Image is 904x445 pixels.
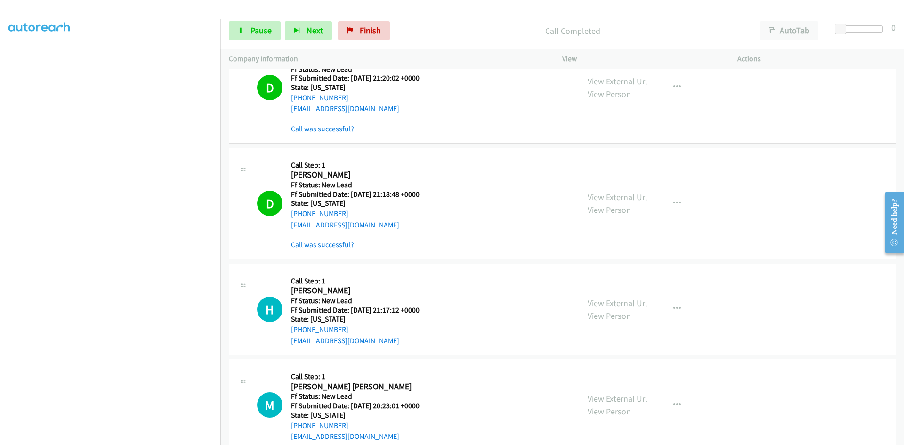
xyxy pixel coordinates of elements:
p: Call Completed [403,24,743,37]
button: Next [285,21,332,40]
h5: State: [US_STATE] [291,83,431,92]
h5: Ff Status: New Lead [291,180,431,190]
h5: Call Step: 1 [291,372,431,381]
h5: Ff Submitted Date: [DATE] 21:17:12 +0000 [291,306,431,315]
h2: [PERSON_NAME] [PERSON_NAME] [291,381,431,392]
a: [PHONE_NUMBER] [291,209,348,218]
div: The call is yet to be attempted [257,392,282,418]
a: View Person [588,204,631,215]
a: [EMAIL_ADDRESS][DOMAIN_NAME] [291,104,399,113]
p: Actions [737,53,896,65]
button: AutoTab [760,21,818,40]
h5: Ff Submitted Date: [DATE] 21:20:02 +0000 [291,73,431,83]
span: Next [307,25,323,36]
a: View Person [588,406,631,417]
a: View Person [588,310,631,321]
h5: Call Step: 1 [291,276,431,286]
a: [EMAIL_ADDRESS][DOMAIN_NAME] [291,220,399,229]
h1: D [257,191,282,216]
a: View External Url [588,76,647,87]
a: View External Url [588,298,647,308]
a: [PHONE_NUMBER] [291,421,348,430]
h5: Call Step: 1 [291,161,431,170]
h1: H [257,297,282,322]
h5: Ff Status: New Lead [291,296,431,306]
h5: Ff Submitted Date: [DATE] 20:23:01 +0000 [291,401,431,411]
h5: State: [US_STATE] [291,315,431,324]
h5: Ff Status: New Lead [291,392,431,401]
h1: M [257,392,282,418]
a: [EMAIL_ADDRESS][DOMAIN_NAME] [291,336,399,345]
span: Finish [360,25,381,36]
h2: [PERSON_NAME] [291,285,431,296]
a: [PHONE_NUMBER] [291,93,348,102]
a: View External Url [588,393,647,404]
p: View [562,53,720,65]
h5: State: [US_STATE] [291,411,431,420]
a: Call was successful? [291,240,354,249]
a: Call was successful? [291,124,354,133]
div: Delay between calls (in seconds) [839,25,883,33]
h5: State: [US_STATE] [291,199,431,208]
h2: [PERSON_NAME] [291,170,431,180]
iframe: Resource Center [877,185,904,260]
div: 0 [891,21,896,34]
a: [EMAIL_ADDRESS][DOMAIN_NAME] [291,432,399,441]
h5: Ff Status: New Lead [291,65,431,74]
h1: D [257,75,282,100]
a: Finish [338,21,390,40]
h5: Ff Submitted Date: [DATE] 21:18:48 +0000 [291,190,431,199]
a: View External Url [588,192,647,202]
p: Company Information [229,53,545,65]
a: View Person [588,89,631,99]
a: Pause [229,21,281,40]
a: [PHONE_NUMBER] [291,325,348,334]
span: Pause [250,25,272,36]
